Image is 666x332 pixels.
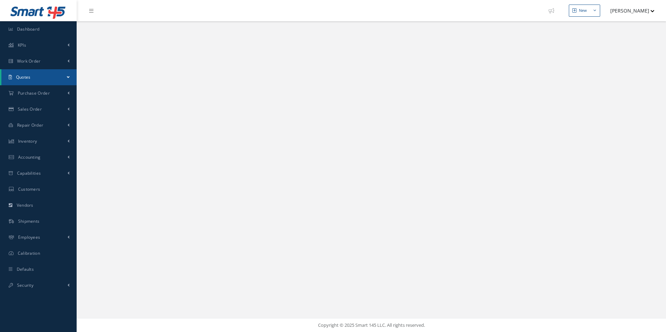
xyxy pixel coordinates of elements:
span: Sales Order [18,106,42,112]
span: Work Order [17,58,41,64]
span: Capabilities [17,170,41,176]
span: Calibration [18,250,40,256]
span: Customers [18,186,40,192]
span: Employees [18,234,40,240]
a: Quotes [1,69,77,85]
button: [PERSON_NAME] [604,4,655,17]
span: KPIs [18,42,26,48]
span: Security [17,282,33,288]
span: Repair Order [17,122,44,128]
div: Copyright © 2025 Smart 145 LLC. All rights reserved. [84,322,659,329]
div: New [579,8,587,14]
span: Accounting [18,154,41,160]
span: Quotes [16,74,31,80]
span: Vendors [17,202,33,208]
button: New [569,5,600,17]
span: Defaults [17,266,34,272]
span: Purchase Order [18,90,50,96]
span: Dashboard [17,26,40,32]
span: Shipments [18,218,40,224]
span: Inventory [18,138,37,144]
